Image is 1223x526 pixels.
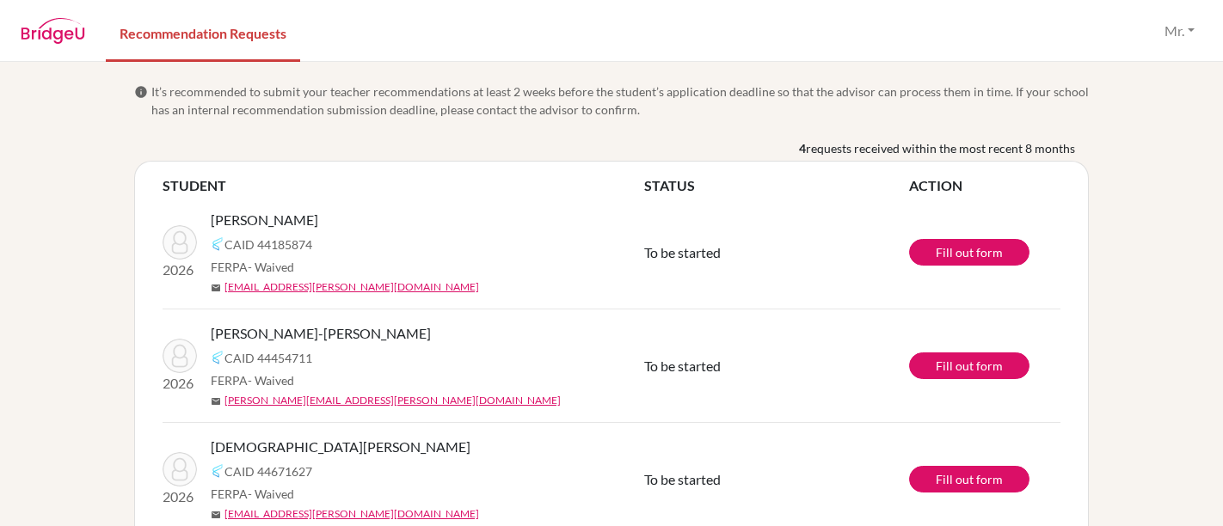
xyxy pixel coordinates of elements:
span: [PERSON_NAME]-[PERSON_NAME] [211,323,431,344]
span: - Waived [248,373,294,388]
p: 2026 [163,260,197,280]
th: STATUS [644,175,909,196]
img: Common App logo [211,237,224,251]
span: CAID 44671627 [224,462,312,480]
img: Hammond, Saskia-Sarena Segolene Ayorkor [163,225,197,260]
span: requests received within the most recent 8 months [806,139,1075,157]
span: mail [211,396,221,407]
span: FERPA [211,485,294,503]
span: To be started [644,471,721,487]
span: To be started [644,244,721,260]
b: 4 [799,139,806,157]
a: Fill out form [909,239,1029,266]
span: FERPA [211,371,294,389]
img: Common App logo [211,464,224,478]
img: Common App logo [211,351,224,364]
img: BridgeU logo [21,18,85,44]
span: CAID 44185874 [224,235,312,254]
span: [DEMOGRAPHIC_DATA][PERSON_NAME] [211,437,470,457]
a: [EMAIL_ADDRESS][PERSON_NAME][DOMAIN_NAME] [224,279,479,295]
a: [EMAIL_ADDRESS][PERSON_NAME][DOMAIN_NAME] [224,506,479,522]
a: [PERSON_NAME][EMAIL_ADDRESS][PERSON_NAME][DOMAIN_NAME] [224,393,561,408]
span: FERPA [211,258,294,276]
img: YEBOAH-MANU, MICHEAL [163,339,197,373]
span: - Waived [248,486,294,501]
img: Ansah, Ewura Amma [163,452,197,486]
p: 2026 [163,486,197,507]
span: To be started [644,358,721,374]
span: It’s recommended to submit your teacher recommendations at least 2 weeks before the student’s app... [151,83,1089,119]
a: Fill out form [909,466,1029,492]
span: mail [211,283,221,293]
span: CAID 44454711 [224,349,312,367]
a: Fill out form [909,352,1029,379]
span: mail [211,510,221,520]
a: Recommendation Requests [106,3,300,62]
th: STUDENT [163,175,644,196]
th: ACTION [909,175,1060,196]
p: 2026 [163,373,197,394]
span: - Waived [248,260,294,274]
span: [PERSON_NAME] [211,210,318,230]
span: info [134,85,148,99]
button: Mr. [1157,15,1202,47]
